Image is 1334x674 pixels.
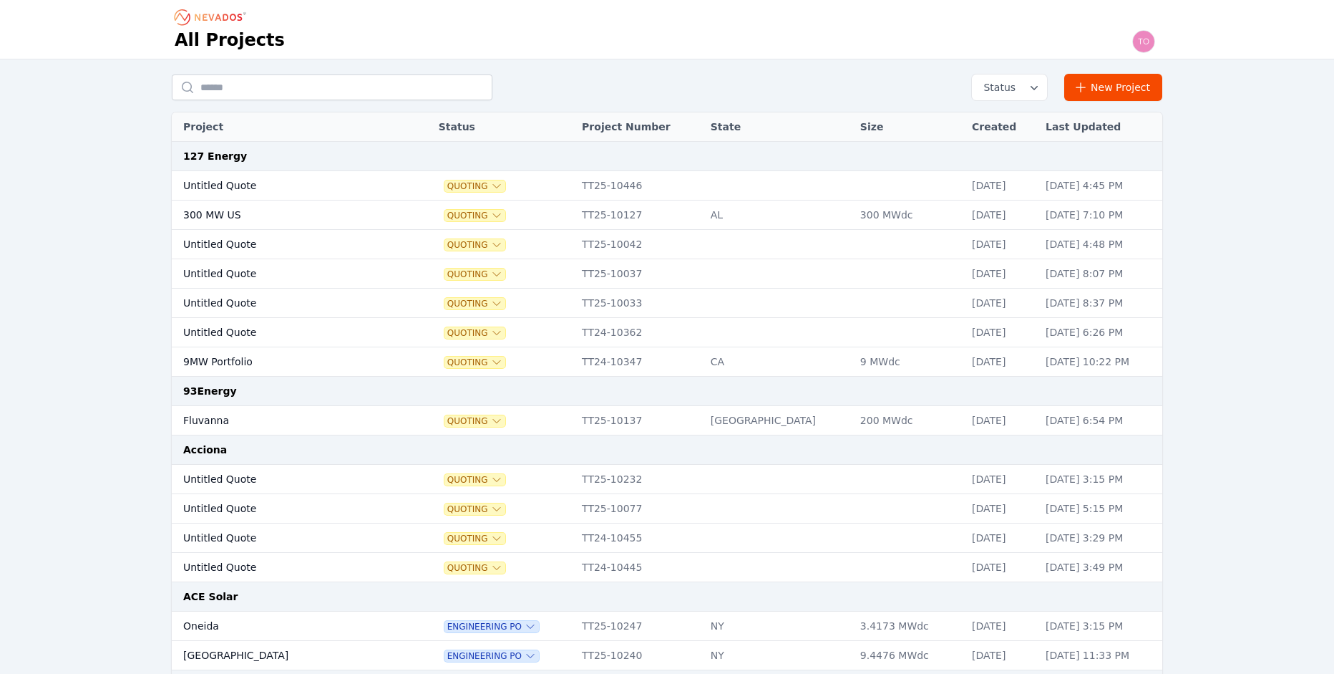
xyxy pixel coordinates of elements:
[978,80,1016,95] span: Status
[965,318,1038,347] td: [DATE]
[703,112,853,142] th: State
[172,171,396,201] td: Untitled Quote
[172,289,396,318] td: Untitled Quote
[172,112,396,142] th: Project
[444,327,505,339] span: Quoting
[172,406,1162,435] tr: FluvannaQuotingTT25-10137[GEOGRAPHIC_DATA]200 MWdc[DATE][DATE] 6:54 PM
[172,347,1162,377] tr: 9MW PortfolioQuotingTT24-10347CA9 MWdc[DATE][DATE] 10:22 PM
[575,112,703,142] th: Project Number
[172,582,1162,612] td: ACE Solar
[972,74,1047,100] button: Status
[965,289,1038,318] td: [DATE]
[172,259,1162,289] tr: Untitled QuoteQuotingTT25-10037[DATE][DATE] 8:07 PM
[575,641,703,670] td: TT25-10240
[172,641,396,670] td: [GEOGRAPHIC_DATA]
[175,29,285,52] h1: All Projects
[172,553,396,582] td: Untitled Quote
[172,201,396,230] td: 300 MW US
[703,201,853,230] td: AL
[444,621,539,632] button: Engineering PO
[172,641,1162,670] tr: [GEOGRAPHIC_DATA]Engineering POTT25-10240NY9.4476 MWdc[DATE][DATE] 11:33 PM
[703,347,853,377] td: CA
[1038,406,1162,435] td: [DATE] 6:54 PM
[575,201,703,230] td: TT25-10127
[444,533,505,544] button: Quoting
[172,465,1162,494] tr: Untitled QuoteQuotingTT25-10232[DATE][DATE] 3:15 PM
[172,230,396,259] td: Untitled Quote
[575,465,703,494] td: TT25-10232
[172,230,1162,259] tr: Untitled QuoteQuotingTT25-10042[DATE][DATE] 4:48 PM
[1038,347,1162,377] td: [DATE] 10:22 PM
[172,318,396,347] td: Untitled Quote
[575,171,703,201] td: TT25-10446
[444,239,505,251] button: Quoting
[1038,494,1162,524] td: [DATE] 5:15 PM
[575,347,703,377] td: TT24-10347
[172,524,1162,553] tr: Untitled QuoteQuotingTT24-10455[DATE][DATE] 3:29 PM
[172,289,1162,318] tr: Untitled QuoteQuotingTT25-10033[DATE][DATE] 8:37 PM
[965,347,1038,377] td: [DATE]
[172,201,1162,230] tr: 300 MW USQuotingTT25-10127AL300 MWdc[DATE][DATE] 7:10 PM
[444,269,505,280] span: Quoting
[853,201,965,230] td: 300 MWdc
[444,210,505,221] button: Quoting
[172,347,396,377] td: 9MW Portfolio
[1038,641,1162,670] td: [DATE] 11:33 PM
[703,612,853,641] td: NY
[575,406,703,435] td: TT25-10137
[172,494,396,524] td: Untitled Quote
[444,562,505,574] button: Quoting
[965,406,1038,435] td: [DATE]
[444,357,505,368] button: Quoting
[965,553,1038,582] td: [DATE]
[1038,553,1162,582] td: [DATE] 3:49 PM
[444,650,539,662] span: Engineering PO
[172,377,1162,406] td: 93Energy
[853,112,965,142] th: Size
[575,524,703,553] td: TT24-10455
[1038,201,1162,230] td: [DATE] 7:10 PM
[965,230,1038,259] td: [DATE]
[172,259,396,289] td: Untitled Quote
[575,259,703,289] td: TT25-10037
[575,494,703,524] td: TT25-10077
[175,6,250,29] nav: Breadcrumb
[1038,171,1162,201] td: [DATE] 4:45 PM
[444,180,505,192] span: Quoting
[1038,230,1162,259] td: [DATE] 4:48 PM
[1038,524,1162,553] td: [DATE] 3:29 PM
[575,553,703,582] td: TT24-10445
[172,171,1162,201] tr: Untitled QuoteQuotingTT25-10446[DATE][DATE] 4:45 PM
[432,112,575,142] th: Status
[444,504,505,515] button: Quoting
[965,524,1038,553] td: [DATE]
[444,415,505,427] span: Quoting
[444,298,505,309] button: Quoting
[575,612,703,641] td: TT25-10247
[965,259,1038,289] td: [DATE]
[172,435,1162,465] td: Acciona
[575,318,703,347] td: TT24-10362
[172,553,1162,582] tr: Untitled QuoteQuotingTT24-10445[DATE][DATE] 3:49 PM
[703,406,853,435] td: [GEOGRAPHIC_DATA]
[172,524,396,553] td: Untitled Quote
[1038,318,1162,347] td: [DATE] 6:26 PM
[965,612,1038,641] td: [DATE]
[575,289,703,318] td: TT25-10033
[172,318,1162,347] tr: Untitled QuoteQuotingTT24-10362[DATE][DATE] 6:26 PM
[172,612,1162,641] tr: OneidaEngineering POTT25-10247NY3.4173 MWdc[DATE][DATE] 3:15 PM
[444,474,505,486] button: Quoting
[965,465,1038,494] td: [DATE]
[965,641,1038,670] td: [DATE]
[703,641,853,670] td: NY
[172,465,396,494] td: Untitled Quote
